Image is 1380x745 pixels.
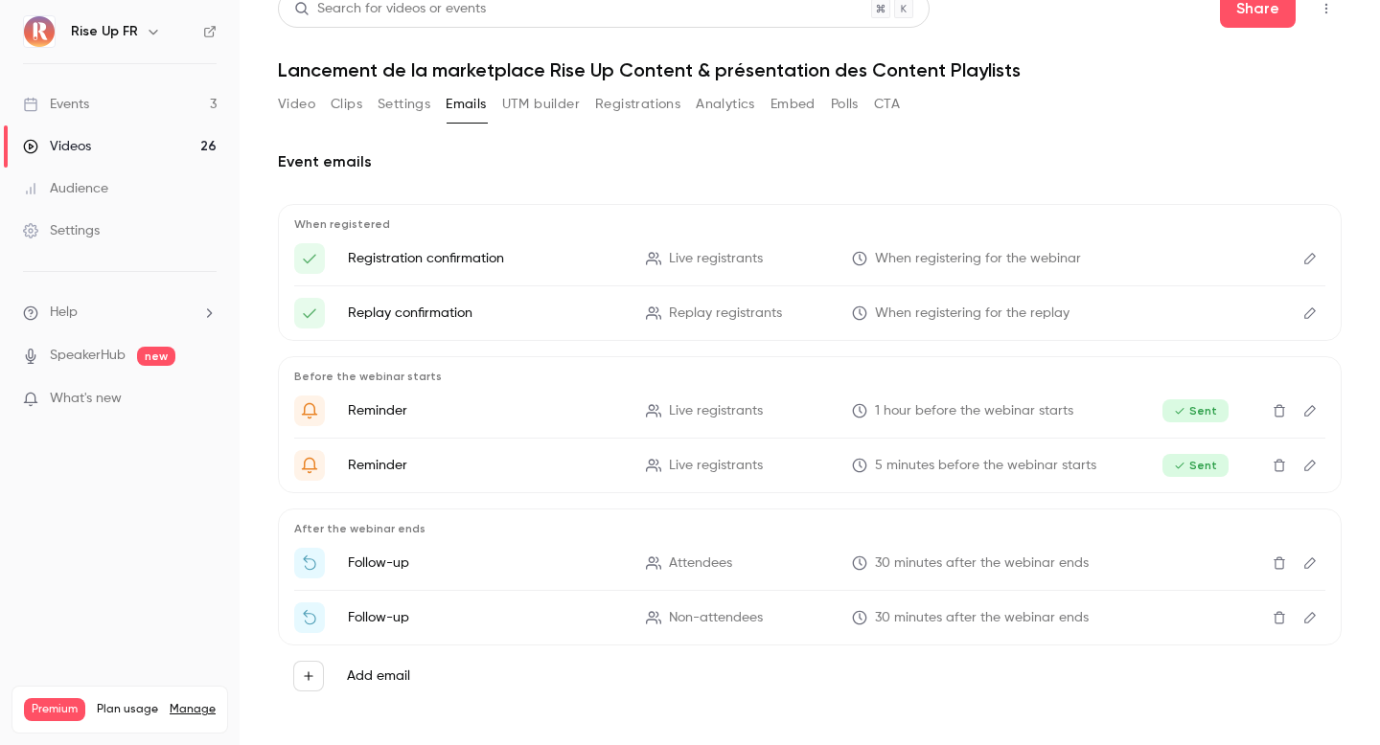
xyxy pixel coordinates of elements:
span: Attendees [669,553,732,574]
p: Before the webinar starts [294,369,1325,384]
p: When registered [294,216,1325,232]
span: Non-attendees [669,608,763,628]
button: Registrations [595,89,680,120]
div: Videos [23,137,91,156]
span: What's new [50,389,122,409]
h2: Event emails [278,150,1342,173]
span: Sent [1162,454,1229,477]
button: Clips [331,89,362,120]
button: Delete [1264,602,1295,633]
p: Reminder [348,456,623,475]
button: Edit [1295,548,1325,578]
span: Live registrants [669,401,763,421]
span: Replay registrants [669,304,782,324]
button: CTA [874,89,900,120]
iframe: Noticeable Trigger [194,391,217,408]
button: Delete [1264,450,1295,481]
a: Manage [170,702,216,717]
button: UTM builder [502,89,580,120]
span: 30 minutes after the webinar ends [875,608,1089,628]
span: 5 minutes before the webinar starts [875,456,1096,476]
div: Settings [23,221,100,240]
span: 30 minutes after the webinar ends [875,553,1089,574]
p: After the webinar ends [294,521,1325,536]
button: Settings [378,89,430,120]
span: Plan usage [97,702,158,717]
li: help-dropdown-opener [23,303,217,323]
button: Delete [1264,548,1295,578]
span: 1 hour before the webinar starts [875,401,1073,421]
p: Follow-up [348,608,623,627]
h1: Lancement de la marketplace Rise Up Content & présentation des Content Playlists [278,58,1342,81]
button: Embed [770,89,816,120]
li: C'est l'heure du live ! {{ event_name }} [294,450,1325,481]
li: Votre accès au webinaire : {{ event_name }}! [294,243,1325,274]
span: When registering for the webinar [875,249,1081,269]
button: Video [278,89,315,120]
button: Polls [831,89,859,120]
button: Emails [446,89,486,120]
span: Live registrants [669,249,763,269]
button: Analytics [696,89,755,120]
p: Replay confirmation [348,304,623,323]
button: Edit [1295,243,1325,274]
div: Events [23,95,89,114]
p: Registration confirmation [348,249,623,268]
div: Audience [23,179,108,198]
button: Delete [1264,395,1295,426]
a: SpeakerHub [50,346,126,366]
h6: Rise Up FR [71,22,138,41]
li: Votre accès au replay de notre webinaire : {{ event_name }}! [294,298,1325,328]
label: Add email [347,666,410,686]
button: Edit [1295,450,1325,481]
li: Merci d'être venu(e) à notre webinaire : {{ event_name }} [294,548,1325,578]
p: Follow-up [348,553,623,573]
button: Edit [1295,298,1325,328]
span: Help [50,303,78,323]
img: Rise Up FR [24,16,55,47]
span: Premium [24,698,85,721]
span: Sent [1162,399,1229,422]
button: Edit [1295,602,1325,633]
li: Replay disponible : {{ event_name }} [294,602,1325,633]
li: Webinaire :{{ event_name }} va bientôt démarrer [294,395,1325,426]
span: new [137,347,175,366]
span: Live registrants [669,456,763,476]
p: Reminder [348,401,623,420]
button: Edit [1295,395,1325,426]
span: When registering for the replay [875,304,1069,324]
